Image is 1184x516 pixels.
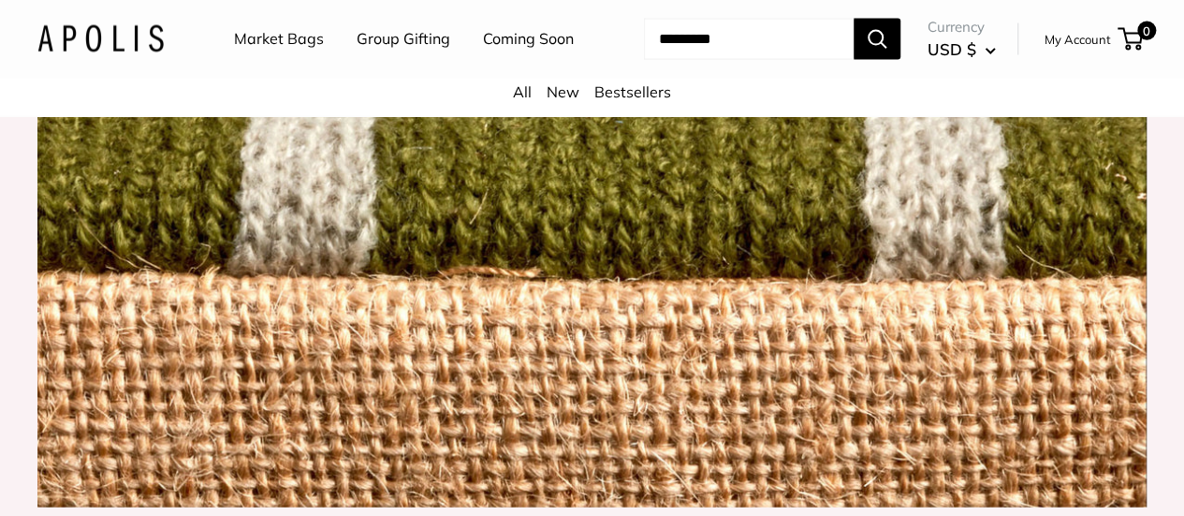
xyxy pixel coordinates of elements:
input: Search... [644,19,854,60]
a: Market Bags [234,25,324,53]
span: 0 [1137,22,1156,40]
a: Group Gifting [357,25,450,53]
a: New [547,82,579,101]
button: USD $ [928,35,996,65]
span: Currency [928,14,996,40]
button: Search [854,19,900,60]
a: Bestsellers [594,82,671,101]
a: 0 [1119,28,1143,51]
a: Coming Soon [483,25,574,53]
a: My Account [1045,28,1111,51]
span: USD $ [928,39,976,59]
a: All [513,82,532,101]
img: Apolis [37,25,164,52]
